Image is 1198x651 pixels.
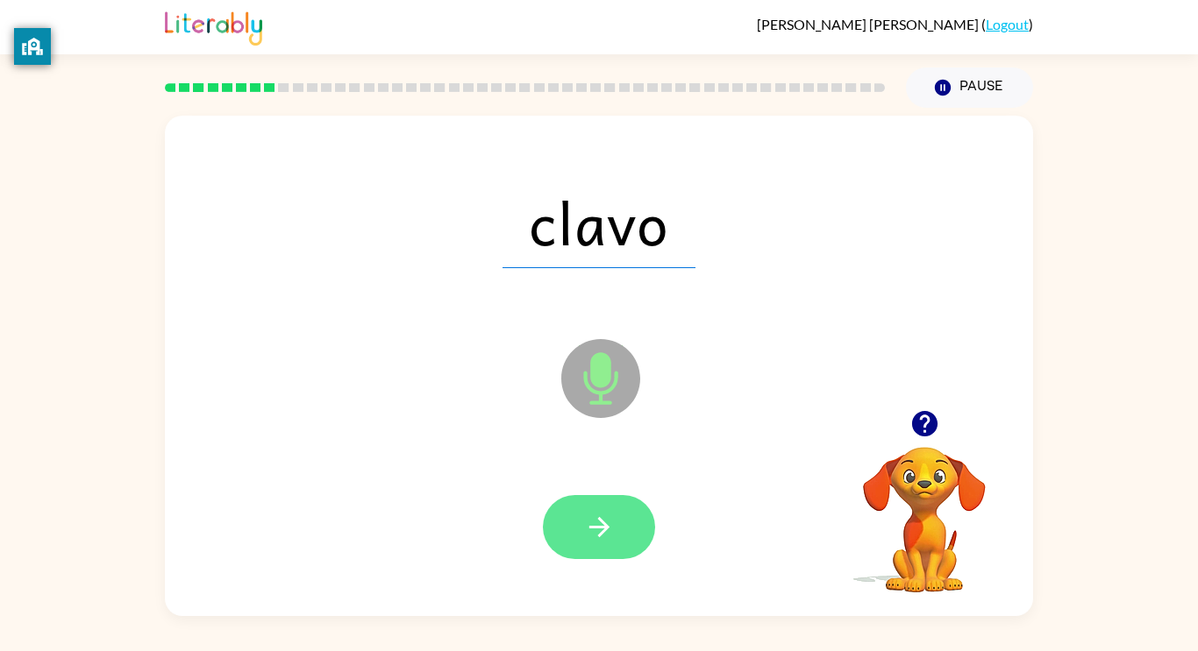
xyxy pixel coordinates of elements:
[503,177,695,268] span: clavo
[906,67,1033,108] button: Pause
[757,16,1033,32] div: ( )
[986,16,1029,32] a: Logout
[757,16,981,32] span: [PERSON_NAME] [PERSON_NAME]
[837,420,1012,595] video: Your browser must support playing .mp4 files to use Literably. Please try using another browser.
[165,7,262,46] img: Literably
[14,28,51,65] button: privacy banner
